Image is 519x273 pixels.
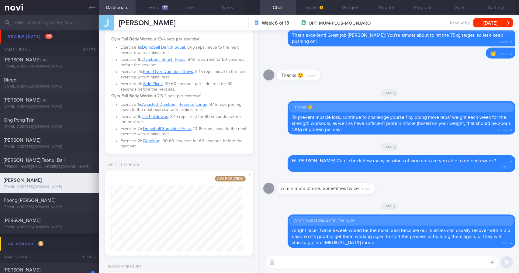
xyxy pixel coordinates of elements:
div: On sensor [6,240,45,248]
span: [DATE] [381,203,398,210]
li: Exercise 2b: , 20-60 seconds per side, rest for 60 seconds before the next set. [120,80,247,92]
span: To prevent muscle loss, continue to challenge yourself by doing more reps/ weight each week for t... [292,115,510,132]
span: [PERSON_NAME] [4,218,40,223]
div: [EMAIL_ADDRESS][DOMAIN_NAME] [4,205,95,209]
span: [PERSON_NAME] [4,138,40,143]
span: Alright nice! Twice a week would be the most ideal because our muscles can usually recover within... [292,228,511,245]
a: Deadbug [143,139,161,143]
strong: Gym Full Body Workout 2 [111,94,160,98]
li: Exercise 1a: , 8-15 reps, move to the next exercise with minimal rest. [120,43,247,56]
div: [EMAIL_ADDRESS][DOMAIN_NAME] [4,64,95,69]
div: Blood Pressure [105,265,142,269]
span: [PERSON_NAME] Taonui Ball [4,158,65,163]
div: [PERSON_NAME][EMAIL_ADDRESS][DOMAIN_NAME] [4,165,95,169]
div: [EMAIL_ADDRESS][DOMAIN_NAME] [4,85,95,89]
a: Side Plank [143,82,163,86]
span: [DATE] [381,89,398,97]
div: Thanks 😊 [291,105,512,110]
span: 3 [38,241,43,246]
span: That's excellent! Great job [PERSON_NAME]! You're almost about to hit the 75kg target, so let's k... [292,33,503,44]
div: A minimum of one. Sometimes twice [291,219,512,223]
span: 2:52pm [306,72,316,78]
span: (3-4 sets per exercise) [111,37,200,41]
span: 7:11am [500,240,508,246]
span: [PERSON_NAME] [119,19,175,27]
div: [EMAIL_ADDRESS][DOMAIN_NAME] [4,47,95,52]
span: [PERSON_NAME] [4,268,40,272]
a: Dumbbell Bench Press [142,57,185,62]
div: [EMAIL_ADDRESS][DOMAIN_NAME] [4,105,95,109]
a: Lat Pulldowns [142,115,168,119]
div: [EMAIL_ADDRESS][DOMAIN_NAME] [4,145,95,149]
span: 2:51pm [499,38,508,44]
span: (3-4 sets per exercise) [111,94,201,98]
li: Exercise 2b: , 30-60 sec, rest for 60 seconds before the next set. [120,137,247,149]
span: 3:12pm [362,186,371,192]
a: Dumbbell Bench Squat [142,45,185,50]
span: A minimum of one. Sometimes twice [281,186,359,191]
span: [PERSON_NAME] [4,98,40,102]
span: [PERSON_NAME] [4,57,40,62]
span: Diego [4,78,16,82]
span: [PERSON_NAME] [4,178,42,183]
span: Review By [450,20,470,26]
span: Hi [PERSON_NAME]! Can I check how many sessions of workouts are you able to do each week? [292,159,496,164]
span: 2:32pm [501,164,511,170]
span: 2:51pm [499,50,508,56]
div: J [95,12,118,35]
span: [PERSON_NAME] [PERSON_NAME] [4,34,78,39]
button: [DATE] [473,18,513,27]
span: 👏 [490,51,496,56]
a: Assisted Dumbbell Reverse Lunge [142,102,207,107]
li: Exercise 1b: , 8-15 reps, rest for 60 seconds before the next set. [120,56,247,68]
div: [EMAIL_ADDRESS][DOMAIN_NAME] [4,125,95,129]
div: 77 [162,5,168,10]
span: Foong [PERSON_NAME] [4,198,55,203]
li: Exercise 2a: , 10-15 reps, move to the next exercise with minimal rest. [120,125,247,137]
span: Thanks 😊 [281,73,303,78]
li: Exercise 1a: , 8-15 reps per leg, move to the next exercise with minimal rest. [120,101,247,113]
strong: Gym Full Body Workout 1 [111,37,159,41]
span: 8:35am [498,126,508,132]
div: Chats [75,251,99,263]
div: [EMAIL_ADDRESS][DOMAIN_NAME] [4,185,95,189]
div: [EMAIL_ADDRESS][DOMAIN_NAME] [4,225,95,230]
span: Aim for: 75 kg [215,176,246,181]
li: Exercise 2a: , 8-15 reps, move to the next exercise with minimal rest. [120,68,247,80]
a: Dumbbell Shoulder Press [143,127,191,131]
span: Ong Peng Tsin [4,118,35,123]
a: Bent Over Dumbbell Rows [143,70,193,74]
strong: Week 6 of 13 [262,20,289,26]
div: Weight (Trend) [105,163,139,168]
span: OPTIMUM-PLUS-MOUNJARO [309,20,371,26]
li: Exercise 1b: , 8-15 reps, rest for 60 seconds before the next set. [120,113,247,125]
span: [DATE] [381,143,398,151]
